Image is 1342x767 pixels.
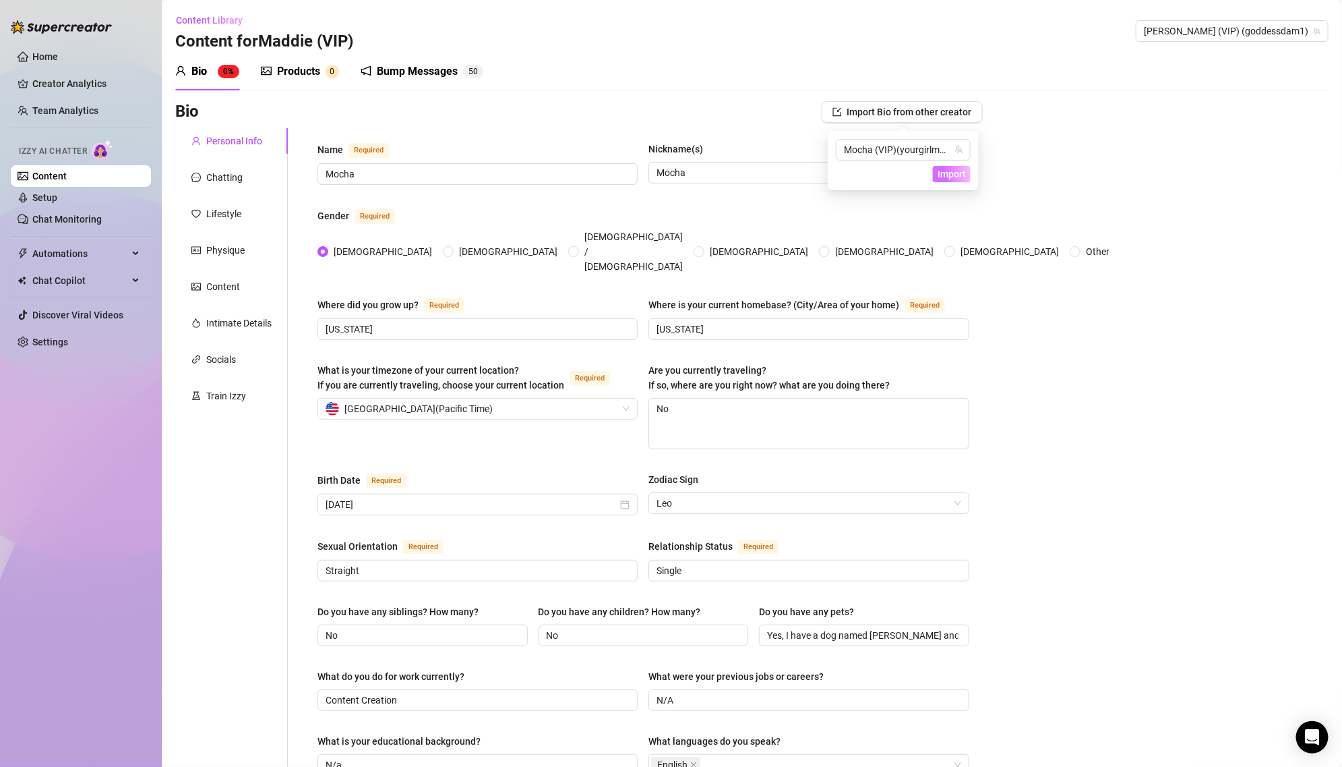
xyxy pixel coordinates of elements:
[317,539,398,554] div: Sexual Orientation
[648,538,793,555] label: Relationship Status
[1313,27,1321,35] span: team
[191,136,201,146] span: user
[176,15,243,26] span: Content Library
[206,243,245,258] div: Physique
[348,143,389,158] span: Required
[657,322,958,337] input: Where is your current homebase? (City/Area of your home)
[657,563,958,578] input: Relationship Status
[649,399,968,449] textarea: No
[468,67,473,76] span: 5
[277,63,320,80] div: Products
[344,399,493,419] span: [GEOGRAPHIC_DATA] ( Pacific Time )
[191,63,207,80] div: Bio
[191,173,201,182] span: message
[403,540,444,555] span: Required
[648,669,833,684] label: What were your previous jobs or careers?
[92,140,113,159] img: AI Chatter
[1080,244,1115,259] span: Other
[191,355,201,364] span: link
[738,540,779,555] span: Required
[32,214,102,225] a: Chat Monitoring
[355,209,395,224] span: Required
[648,734,790,749] label: What languages do you speak?
[547,628,738,643] input: Do you have any children? How many?
[317,669,474,684] label: What do you do for work currently?
[206,389,246,403] div: Train Izzy
[317,734,490,749] label: What is your educational background?
[175,9,253,31] button: Content Library
[579,229,688,274] span: [DEMOGRAPHIC_DATA] / [DEMOGRAPHIC_DATA]
[317,208,410,224] label: Gender
[326,65,339,78] sup: 0
[473,67,478,76] span: 0
[657,165,958,180] input: Nickname(s)
[32,337,68,347] a: Settings
[955,244,1064,259] span: [DEMOGRAPHIC_DATA]
[317,142,343,157] div: Name
[366,474,406,488] span: Required
[206,206,241,221] div: Lifestyle
[648,734,781,749] div: What languages do you speak?
[759,604,854,619] div: Do you have any pets?
[206,352,236,367] div: Socials
[317,297,479,313] label: Where did you grow up?
[648,669,824,684] div: What were your previous jobs or careers?
[218,65,239,78] sup: 0%
[32,171,67,181] a: Content
[32,310,123,320] a: Discover Viral Videos
[905,298,945,313] span: Required
[32,192,57,203] a: Setup
[361,65,371,76] span: notification
[261,65,272,76] span: picture
[18,248,28,259] span: thunderbolt
[191,318,201,328] span: fire
[317,604,479,619] div: Do you have any siblings? How many?
[326,402,339,416] img: us
[317,669,464,684] div: What do you do for work currently?
[328,244,437,259] span: [DEMOGRAPHIC_DATA]
[175,65,186,76] span: user
[424,298,464,313] span: Required
[32,51,58,62] a: Home
[206,170,243,185] div: Chatting
[317,604,488,619] label: Do you have any siblings? How many?
[648,472,698,487] div: Zodiac Sign
[326,693,627,708] input: What do you do for work currently?
[206,134,262,148] div: Personal Info
[955,146,963,154] span: team
[32,105,98,116] a: Team Analytics
[570,371,610,386] span: Required
[18,276,26,285] img: Chat Copilot
[317,142,404,158] label: Name
[19,145,87,158] span: Izzy AI Chatter
[759,604,863,619] label: Do you have any pets?
[648,539,733,554] div: Relationship Status
[657,693,958,708] input: What were your previous jobs or careers?
[317,734,481,749] div: What is your educational background?
[648,297,960,313] label: Where is your current homebase? (City/Area of your home)
[317,208,349,223] div: Gender
[648,142,703,157] div: Nickname(s)
[317,473,361,488] div: Birth Date
[847,107,972,117] span: Import Bio from other creator
[32,73,140,94] a: Creator Analytics
[317,538,458,555] label: Sexual Orientation
[191,246,201,255] span: idcard
[463,65,483,78] sup: 50
[832,107,842,117] span: import
[175,101,199,123] h3: Bio
[377,63,458,80] div: Bump Messages
[648,142,712,157] label: Nickname(s)
[11,20,112,34] img: logo-BBDzfeDw.svg
[317,472,421,488] label: Birth Date
[32,243,128,264] span: Automations
[32,270,128,291] span: Chat Copilot
[326,497,617,512] input: Birth Date
[191,282,201,291] span: picture
[175,31,353,53] h3: Content for Maddie (VIP)
[1296,721,1329,754] div: Open Intercom Messenger
[326,563,627,578] input: Sexual Orientation
[648,297,899,312] div: Where is your current homebase? (City/Area of your home)
[454,244,563,259] span: [DEMOGRAPHIC_DATA]
[648,472,708,487] label: Zodiac Sign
